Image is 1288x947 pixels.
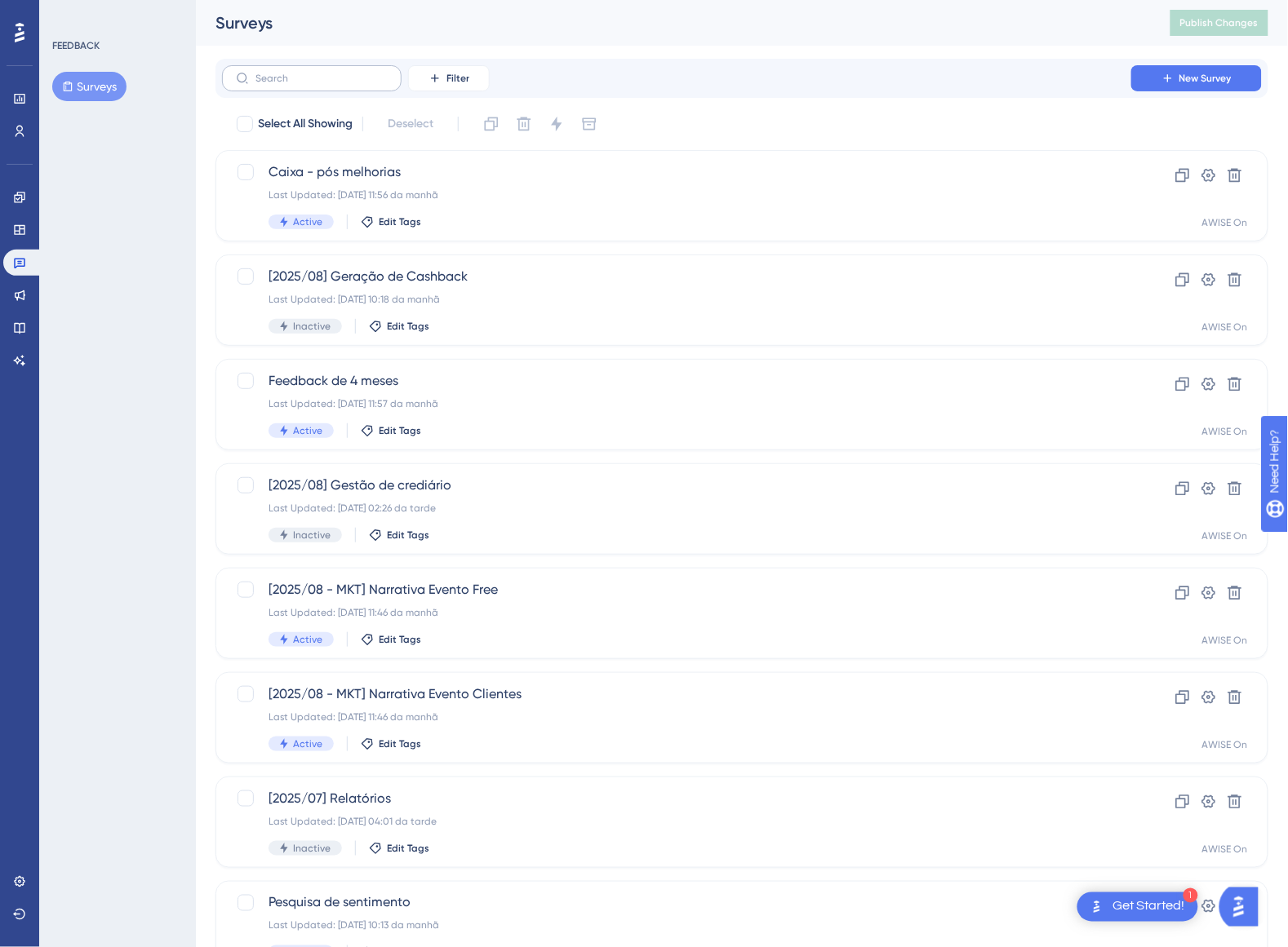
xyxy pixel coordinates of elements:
[387,320,429,333] span: Edit Tags
[1202,425,1248,438] div: AWISE On
[1202,321,1248,334] div: AWISE On
[369,842,429,855] button: Edit Tags
[269,710,1085,724] div: Last Updated: [DATE] 11:46 da manhã
[1202,216,1248,229] div: AWISE On
[387,529,429,542] span: Edit Tags
[1077,892,1198,922] div: Open Get Started! checklist, remaining modules: 1
[215,11,1130,34] div: Surveys
[361,737,421,750] button: Edit Tags
[269,502,1085,515] div: Last Updated: [DATE] 02:26 da tarde
[269,293,1085,306] div: Last Updated: [DATE] 10:18 da manhã
[293,215,322,228] span: Active
[361,424,421,437] button: Edit Tags
[1180,16,1259,29] span: Publish Changes
[269,371,1085,391] span: Feedback de 4 meses
[1219,883,1268,932] iframe: UserGuiding AI Assistant Launcher
[1202,843,1248,856] div: AWISE On
[379,215,421,228] span: Edit Tags
[269,188,1085,201] div: Last Updated: [DATE] 11:56 da manhã
[258,114,353,134] span: Select All Showing
[408,65,490,91] button: Filter
[269,893,1085,913] span: Pesquisa de sentimento
[1087,897,1107,917] img: launcher-image-alternative-text
[387,842,429,855] span: Edit Tags
[369,529,429,542] button: Edit Tags
[52,39,100,52] div: FEEDBACK
[1202,738,1248,751] div: AWISE On
[269,815,1085,828] div: Last Updated: [DATE] 04:01 da tarde
[373,109,448,139] button: Deselect
[269,919,1085,932] div: Last Updated: [DATE] 10:13 da manhã
[361,215,421,228] button: Edit Tags
[269,476,1085,495] span: [2025/08] Gestão de crediário
[1131,65,1262,91] button: New Survey
[379,633,421,646] span: Edit Tags
[269,606,1085,619] div: Last Updated: [DATE] 11:46 da manhã
[379,424,421,437] span: Edit Tags
[269,267,1085,286] span: [2025/08] Geração de Cashback
[293,424,322,437] span: Active
[52,72,127,101] button: Surveys
[1179,72,1232,85] span: New Survey
[269,580,1085,600] span: [2025/08 - MKT] Narrativa Evento Free
[293,737,322,750] span: Active
[293,529,331,542] span: Inactive
[269,397,1085,410] div: Last Updated: [DATE] 11:57 da manhã
[293,633,322,646] span: Active
[1184,888,1198,903] div: 1
[1202,529,1248,542] div: AWISE On
[269,789,1085,808] span: [2025/07] Relatórios
[269,684,1085,704] span: [2025/08 - MKT] Narrativa Evento Clientes
[269,162,1085,182] span: Caixa - pós melhorias
[255,73,388,84] input: Search
[1202,634,1248,647] div: AWISE On
[446,72,469,85] span: Filter
[361,633,421,646] button: Edit Tags
[379,737,421,750] span: Edit Tags
[388,114,433,134] span: Deselect
[1170,10,1268,36] button: Publish Changes
[38,4,102,24] span: Need Help?
[293,842,331,855] span: Inactive
[293,320,331,333] span: Inactive
[369,320,429,333] button: Edit Tags
[1113,898,1185,916] div: Get Started!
